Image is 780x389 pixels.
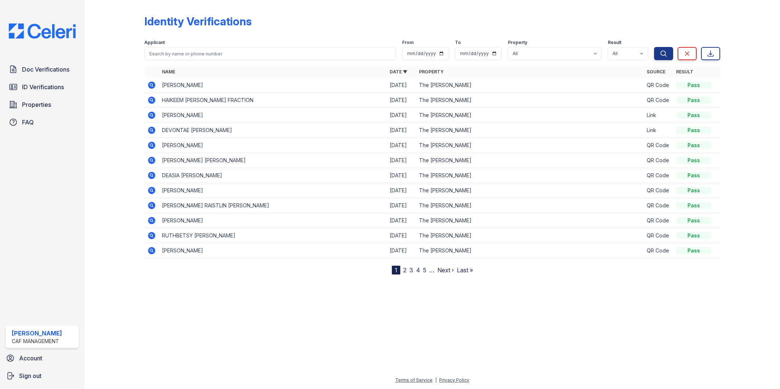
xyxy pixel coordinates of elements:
a: ID Verifications [6,80,79,94]
td: [DATE] [387,228,416,243]
td: The [PERSON_NAME] [416,168,644,183]
td: [PERSON_NAME] [159,243,387,258]
div: Pass [676,142,711,149]
td: The [PERSON_NAME] [416,228,644,243]
a: Properties [6,97,79,112]
td: [PERSON_NAME] RAISTLIN [PERSON_NAME] [159,198,387,213]
td: QR Code [644,213,673,228]
td: [DATE] [387,213,416,228]
td: The [PERSON_NAME] [416,213,644,228]
td: [DATE] [387,108,416,123]
div: Pass [676,217,711,224]
td: QR Code [644,243,673,258]
a: Date ▼ [390,69,407,74]
div: Pass [676,127,711,134]
div: 1 [392,266,400,275]
td: QR Code [644,78,673,93]
div: Pass [676,202,711,209]
span: Account [19,354,42,363]
td: The [PERSON_NAME] [416,78,644,93]
td: The [PERSON_NAME] [416,183,644,198]
td: QR Code [644,153,673,168]
span: Sign out [19,371,41,380]
td: The [PERSON_NAME] [416,108,644,123]
a: Account [3,351,82,366]
td: [PERSON_NAME] [159,138,387,153]
div: Pass [676,112,711,119]
span: Doc Verifications [22,65,69,74]
td: RUTHBETSY [PERSON_NAME] [159,228,387,243]
label: Applicant [144,40,165,46]
td: The [PERSON_NAME] [416,138,644,153]
div: Pass [676,187,711,194]
td: The [PERSON_NAME] [416,93,644,108]
div: Pass [676,232,711,239]
td: [PERSON_NAME] [159,213,387,228]
td: [PERSON_NAME] [159,108,387,123]
td: The [PERSON_NAME] [416,198,644,213]
td: QR Code [644,198,673,213]
label: To [455,40,461,46]
label: Result [608,40,621,46]
a: Name [162,69,175,74]
div: Pass [676,81,711,89]
td: The [PERSON_NAME] [416,153,644,168]
a: Privacy Policy [439,377,469,383]
a: 2 [403,266,407,274]
span: FAQ [22,118,34,127]
div: [PERSON_NAME] [12,329,62,338]
label: Property [508,40,527,46]
a: 3 [409,266,413,274]
td: [DATE] [387,198,416,213]
td: HAIKEEM [PERSON_NAME] FRACTION [159,93,387,108]
div: Pass [676,247,711,254]
td: [DATE] [387,138,416,153]
a: Doc Verifications [6,62,79,77]
td: [DATE] [387,153,416,168]
span: ID Verifications [22,83,64,91]
div: Pass [676,97,711,104]
div: CAF Management [12,338,62,345]
td: Link [644,123,673,138]
input: Search by name or phone number [144,47,397,60]
td: DEASIA [PERSON_NAME] [159,168,387,183]
td: QR Code [644,93,673,108]
a: Terms of Service [395,377,433,383]
a: Source [647,69,665,74]
td: The [PERSON_NAME] [416,123,644,138]
div: Identity Verifications [144,15,252,28]
td: QR Code [644,183,673,198]
td: [DATE] [387,93,416,108]
td: The [PERSON_NAME] [416,243,644,258]
span: Properties [22,100,51,109]
a: FAQ [6,115,79,130]
a: Result [676,69,693,74]
td: QR Code [644,168,673,183]
label: From [402,40,414,46]
div: Pass [676,172,711,179]
td: [DATE] [387,168,416,183]
td: QR Code [644,228,673,243]
td: [PERSON_NAME] [PERSON_NAME] [159,153,387,168]
img: CE_Logo_Blue-a8612792a0a2168367f1c8372b55b34899dd931a85d93a1a3d3e32e68fde9ad4.png [3,23,82,39]
td: [DATE] [387,243,416,258]
a: Property [419,69,444,74]
td: [DATE] [387,123,416,138]
span: … [429,266,434,275]
div: | [435,377,437,383]
div: Pass [676,157,711,164]
td: [PERSON_NAME] [159,78,387,93]
td: [DATE] [387,183,416,198]
a: 4 [416,266,420,274]
a: Last » [457,266,473,274]
td: [PERSON_NAME] [159,183,387,198]
a: Next › [437,266,454,274]
td: [DATE] [387,78,416,93]
td: Link [644,108,673,123]
td: QR Code [644,138,673,153]
td: DEVONTAE [PERSON_NAME] [159,123,387,138]
a: 5 [423,266,426,274]
a: Sign out [3,368,82,383]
